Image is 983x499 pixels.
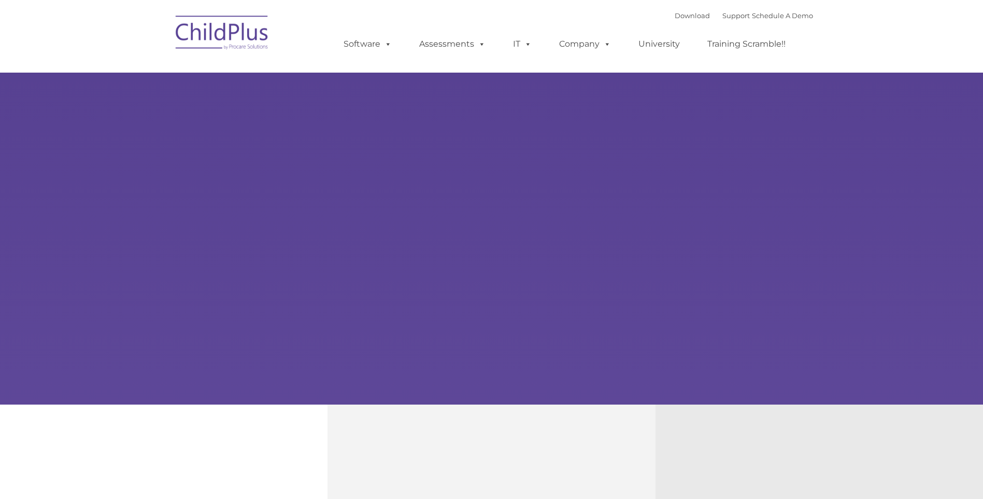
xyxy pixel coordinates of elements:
a: University [628,34,690,54]
a: Schedule A Demo [752,11,813,20]
a: IT [503,34,542,54]
a: Assessments [409,34,496,54]
font: | [675,11,813,20]
a: Training Scramble!! [697,34,796,54]
img: ChildPlus by Procare Solutions [170,8,274,60]
a: Download [675,11,710,20]
a: Company [549,34,621,54]
a: Software [333,34,402,54]
a: Support [722,11,750,20]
